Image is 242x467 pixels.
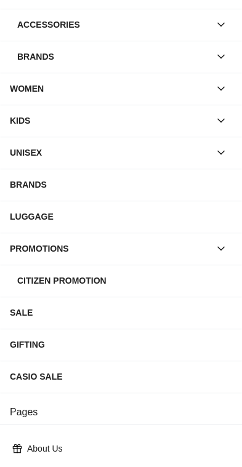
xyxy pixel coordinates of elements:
div: UNISEX [10,142,210,164]
div: SALE [10,301,232,324]
div: PROMOTIONS [10,237,210,260]
div: BRANDS [10,174,232,196]
div: Accessories [17,14,210,36]
div: KIDS [10,110,210,132]
div: Citizen Promotion [17,269,232,292]
div: Brands [17,46,210,68]
div: GIFTING [10,333,232,356]
div: WOMEN [10,78,210,100]
p: About Us [27,442,225,455]
div: CASIO SALE [10,365,232,388]
div: LUGGAGE [10,206,232,228]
